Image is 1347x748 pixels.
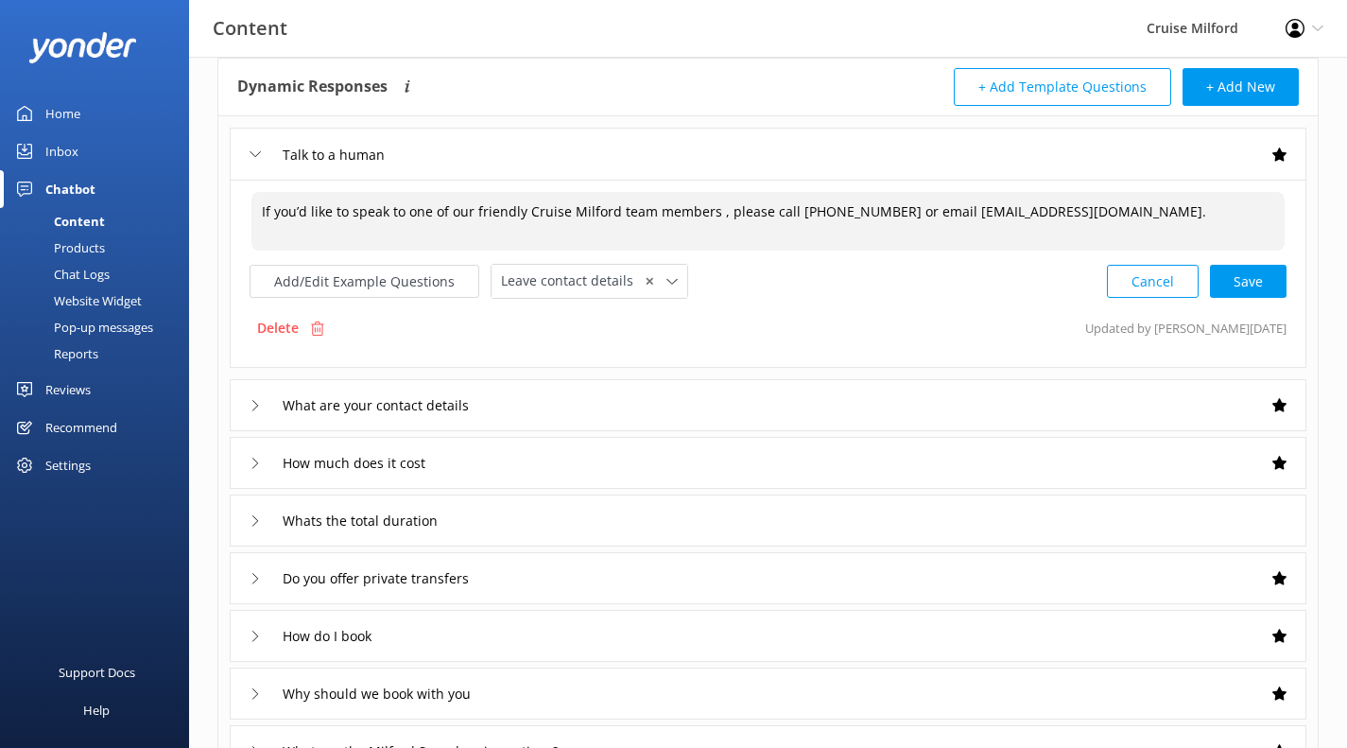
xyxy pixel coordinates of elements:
div: Chat Logs [11,261,110,287]
div: Content [11,208,105,235]
span: ✕ [645,272,654,290]
div: Help [83,691,110,729]
div: Chatbot [45,170,95,208]
a: Website Widget [11,287,189,314]
h4: Dynamic Responses [237,68,388,106]
a: Chat Logs [11,261,189,287]
a: Products [11,235,189,261]
a: Content [11,208,189,235]
div: Settings [45,446,91,484]
button: Save [1210,265,1287,298]
p: Updated by [PERSON_NAME] [DATE] [1085,310,1287,346]
a: Pop-up messages [11,314,189,340]
p: Delete [257,318,299,339]
div: Pop-up messages [11,314,153,340]
button: Add/Edit Example Questions [250,265,479,298]
img: yonder-white-logo.png [28,32,137,63]
div: Reviews [45,371,91,409]
div: Recommend [45,409,117,446]
button: + Add Template Questions [954,68,1171,106]
span: Leave contact details [501,270,645,291]
div: Home [45,95,80,132]
div: Website Widget [11,287,142,314]
div: Inbox [45,132,78,170]
textarea: If you’d like to speak to one of our friendly Cruise Milford team members , please call [PHONE_NU... [251,192,1285,251]
div: Products [11,235,105,261]
div: Reports [11,340,98,367]
h3: Content [213,13,287,43]
button: Cancel [1107,265,1199,298]
button: + Add New [1183,68,1299,106]
div: Support Docs [59,653,135,691]
a: Reports [11,340,189,367]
